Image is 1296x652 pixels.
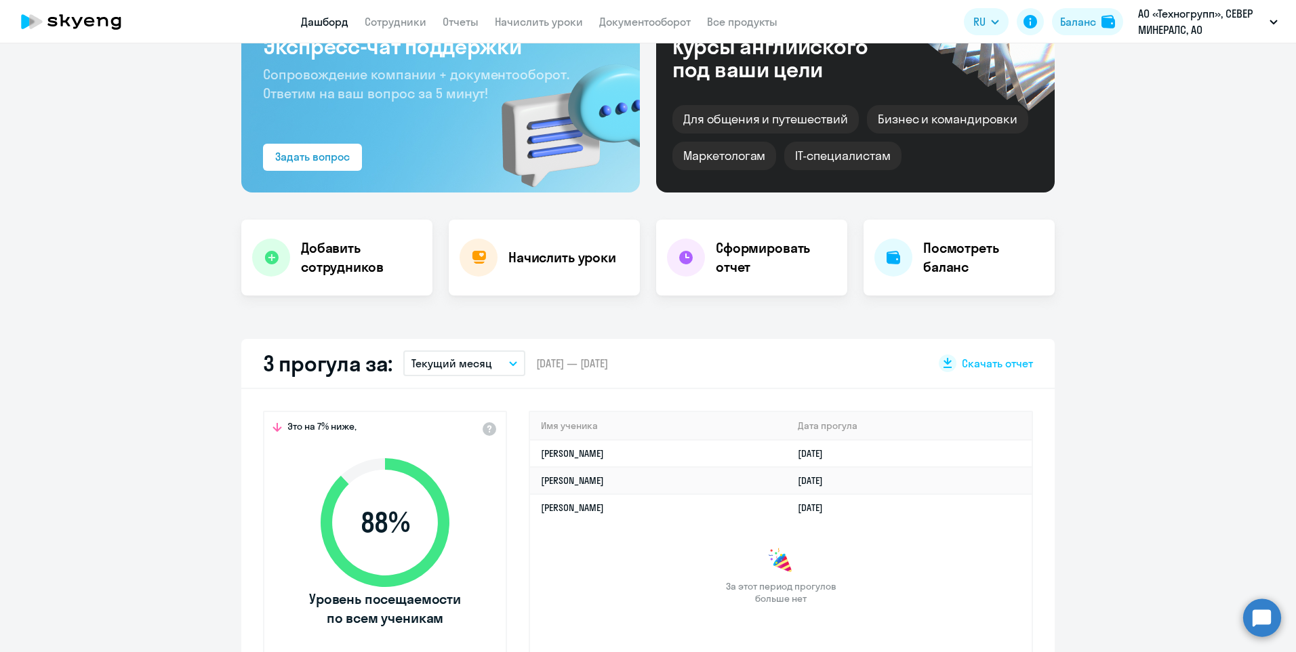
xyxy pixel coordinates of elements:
[263,144,362,171] button: Задать вопрос
[411,355,492,371] p: Текущий месяц
[798,474,834,487] a: [DATE]
[301,239,422,277] h4: Добавить сотрудников
[867,105,1028,134] div: Бизнес и командировки
[672,105,859,134] div: Для общения и путешествий
[307,590,463,628] span: Уровень посещаемости по всем ученикам
[672,35,904,81] div: Курсы английского под ваши цели
[263,33,618,60] h3: Экспресс-чат поддержки
[530,412,787,440] th: Имя ученика
[787,412,1032,440] th: Дата прогула
[443,15,479,28] a: Отчеты
[263,66,569,102] span: Сопровождение компании + документооборот. Ответим на ваш вопрос за 5 минут!
[275,148,350,165] div: Задать вопрос
[1060,14,1096,30] div: Баланс
[923,239,1044,277] h4: Посмотреть баланс
[301,15,348,28] a: Дашборд
[541,474,604,487] a: [PERSON_NAME]
[1052,8,1123,35] button: Балансbalance
[365,15,426,28] a: Сотрудники
[307,506,463,539] span: 88 %
[724,580,838,605] span: За этот период прогулов больше нет
[1101,15,1115,28] img: balance
[263,350,392,377] h2: 3 прогула за:
[962,356,1033,371] span: Скачать отчет
[672,142,776,170] div: Маркетологам
[798,447,834,460] a: [DATE]
[482,40,640,192] img: bg-img
[287,420,357,436] span: Это на 7% ниже,
[541,502,604,514] a: [PERSON_NAME]
[964,8,1009,35] button: RU
[541,447,604,460] a: [PERSON_NAME]
[707,15,777,28] a: Все продукты
[1138,5,1264,38] p: АО «Техногрупп», СЕВЕР МИНЕРАЛС, АО
[536,356,608,371] span: [DATE] — [DATE]
[508,248,616,267] h4: Начислить уроки
[495,15,583,28] a: Начислить уроки
[784,142,901,170] div: IT-специалистам
[716,239,836,277] h4: Сформировать отчет
[798,502,834,514] a: [DATE]
[403,350,525,376] button: Текущий месяц
[973,14,986,30] span: RU
[1131,5,1284,38] button: АО «Техногрупп», СЕВЕР МИНЕРАЛС, АО
[599,15,691,28] a: Документооборот
[767,548,794,575] img: congrats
